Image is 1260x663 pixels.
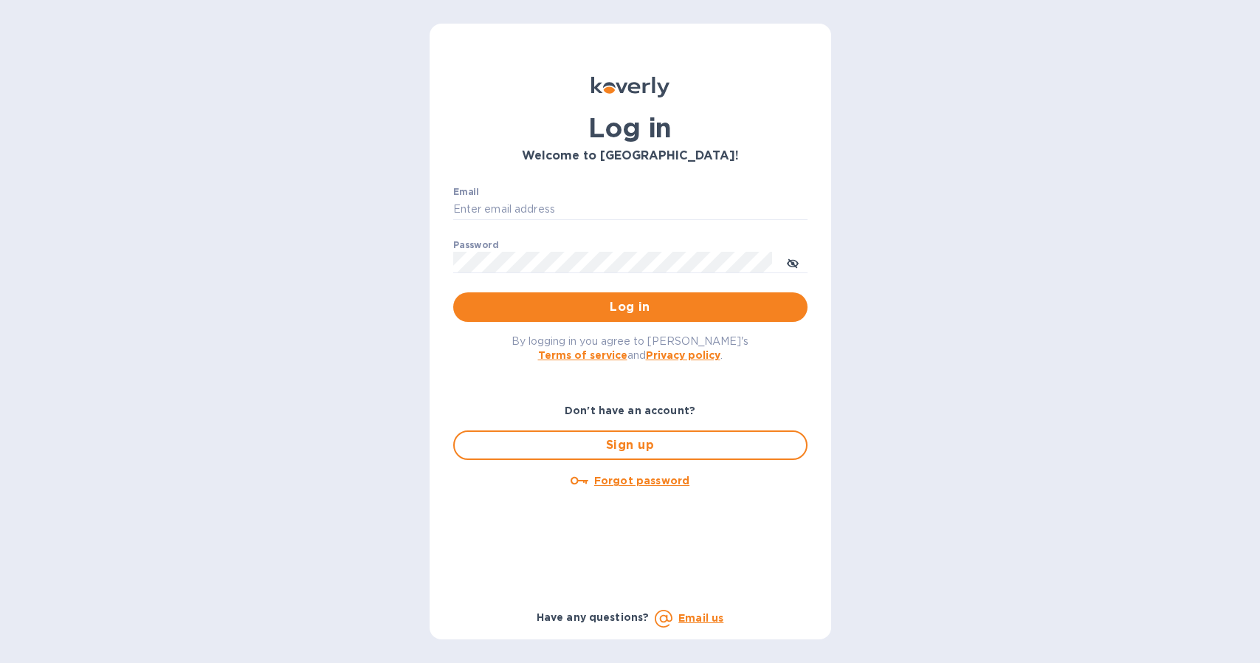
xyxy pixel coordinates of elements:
span: Log in [465,298,796,316]
b: Have any questions? [537,611,650,623]
b: Don't have an account? [565,405,695,416]
a: Terms of service [538,349,627,361]
button: Log in [453,292,808,322]
a: Privacy policy [646,349,720,361]
u: Forgot password [594,475,689,487]
input: Enter email address [453,199,808,221]
label: Email [453,188,479,196]
img: Koverly [591,77,669,97]
span: Sign up [467,436,794,454]
h1: Log in [453,112,808,143]
button: Sign up [453,430,808,460]
button: toggle password visibility [778,247,808,277]
label: Password [453,241,498,250]
span: By logging in you agree to [PERSON_NAME]'s and . [512,335,748,361]
a: Email us [678,612,723,624]
h3: Welcome to [GEOGRAPHIC_DATA]! [453,149,808,163]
